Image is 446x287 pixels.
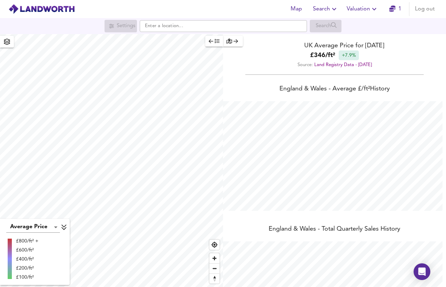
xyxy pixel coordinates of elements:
span: Search [313,4,338,14]
button: Find my location [209,240,220,250]
button: Reset bearing to north [209,273,220,284]
a: Land Registry Data - [DATE] [314,63,372,67]
div: £200/ft² [16,265,38,272]
div: £400/ft² [16,256,38,263]
div: Open Intercom Messenger [414,263,430,280]
div: +7.9% [339,50,359,60]
span: Valuation [347,4,378,14]
div: £600/ft² [16,247,38,254]
div: £800/ft² + [16,238,38,245]
span: Log out [415,4,435,14]
button: Map [285,2,307,16]
div: Search for a location first or explore the map [105,20,137,32]
button: Valuation [344,2,381,16]
button: 1 [384,2,406,16]
button: Search [310,2,341,16]
input: Enter a location... [140,20,307,32]
button: Zoom out [209,263,220,273]
div: Search for a location first or explore the map [310,20,341,32]
img: logo [8,4,75,14]
div: Average Price [6,222,60,233]
a: 1 [389,4,401,14]
div: UK Average Price for [DATE] [223,41,446,50]
div: England & Wales - Average £/ ft² History [223,85,446,94]
div: £100/ft² [16,274,38,281]
b: £ 346 / ft² [310,51,335,60]
button: Zoom in [209,253,220,263]
span: Map [288,4,305,14]
button: Log out [412,2,438,16]
div: England & Wales - Total Quarterly Sales History [223,225,446,234]
div: Source: [223,60,446,70]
